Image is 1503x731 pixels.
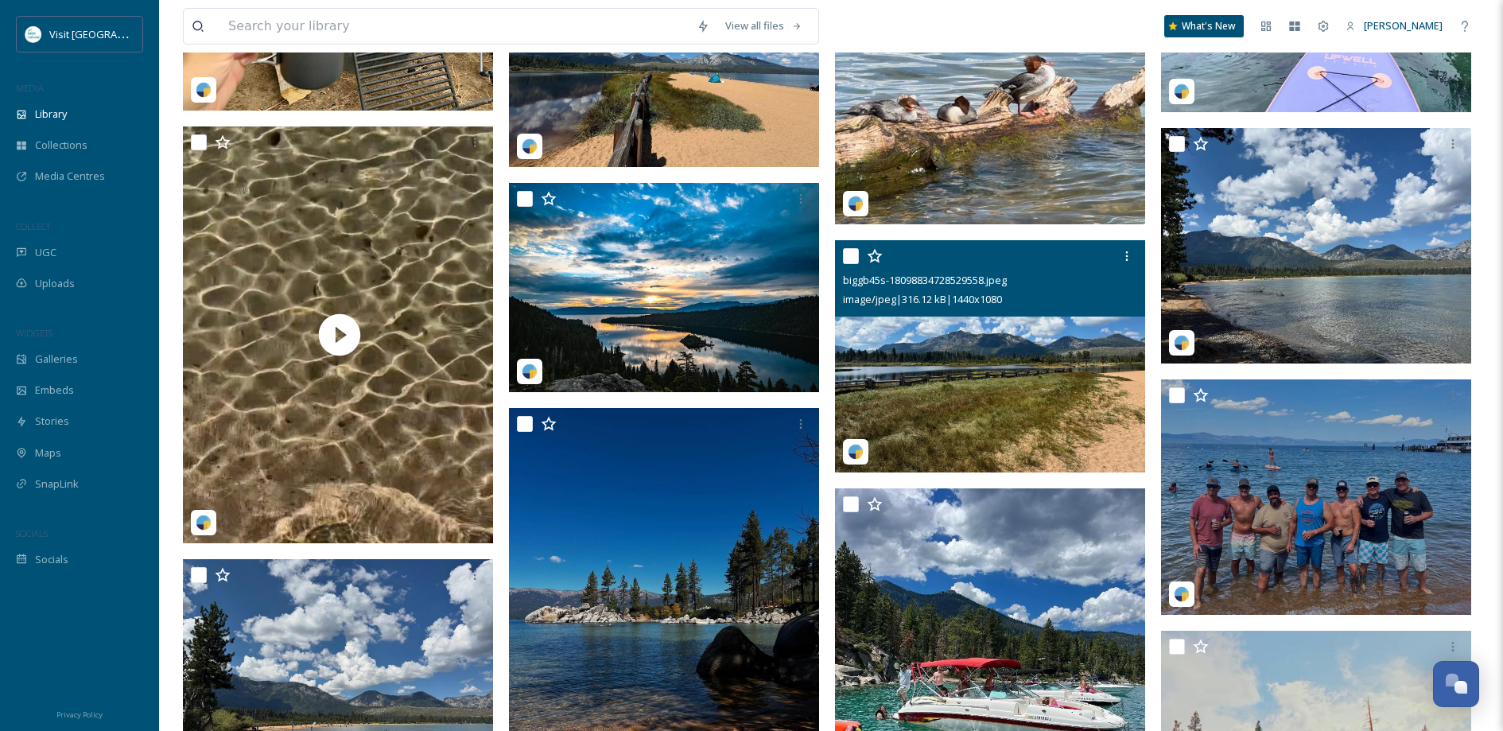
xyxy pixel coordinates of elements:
span: SOCIALS [16,527,48,539]
span: Uploads [35,276,75,291]
img: snapsea-logo.png [1174,335,1190,351]
input: Search your library [220,9,689,44]
img: thumbnail [183,126,496,542]
span: Embeds [35,383,74,398]
a: Privacy Policy [56,704,103,723]
img: cam.morgan.photography-5542361.jpg [509,183,822,392]
span: Stories [35,414,69,429]
span: Socials [35,552,68,567]
button: Open Chat [1433,661,1479,707]
img: snapsea-logo.png [196,515,212,531]
img: biggb45s-18065690963466345.jpeg [1161,128,1474,364]
img: snapsea-logo.png [848,196,864,212]
span: SnapLink [35,476,79,492]
img: biggb45s-18098834728529558.jpeg [835,240,1145,473]
span: UGC [35,245,56,260]
span: Collections [35,138,87,153]
img: snapsea-logo.png [522,364,538,379]
img: nicoleferreira53-18092541856669244.jpeg [1161,379,1474,615]
span: Visit [GEOGRAPHIC_DATA] [49,26,173,41]
img: snapsea-logo.png [848,444,864,460]
img: snapsea-logo.png [1174,586,1190,602]
span: Galleries [35,352,78,367]
img: snapsea-logo.png [196,82,212,98]
a: View all files [717,10,810,41]
span: MEDIA [16,82,44,94]
span: Library [35,107,67,122]
img: snapsea-logo.png [522,138,538,154]
img: download.jpeg [25,26,41,42]
span: COLLECT [16,220,50,232]
span: Privacy Policy [56,710,103,720]
span: biggb45s-18098834728529558.jpeg [843,273,1007,287]
span: Maps [35,445,61,461]
a: What's New [1164,15,1244,37]
span: [PERSON_NAME] [1364,18,1443,33]
a: [PERSON_NAME] [1338,10,1451,41]
img: snapsea-logo.png [1174,84,1190,99]
span: Media Centres [35,169,105,184]
span: WIDGETS [16,327,52,339]
span: image/jpeg | 316.12 kB | 1440 x 1080 [843,292,1002,306]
